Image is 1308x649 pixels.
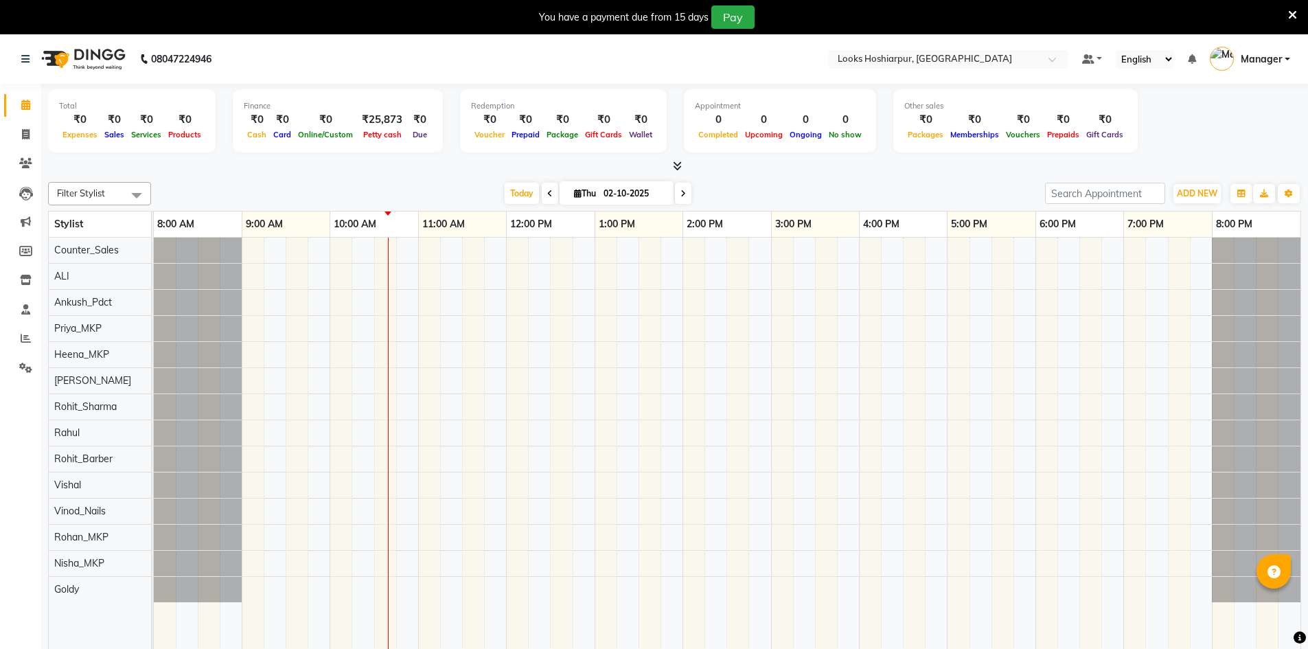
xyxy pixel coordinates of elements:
span: Goldy [54,583,79,595]
div: You have a payment due from 15 days [539,10,709,25]
span: Services [128,130,165,139]
input: 2025-10-02 [599,183,668,204]
div: 0 [742,112,786,128]
div: ₹0 [165,112,205,128]
b: 08047224946 [151,40,211,78]
button: Pay [711,5,755,29]
div: ₹0 [471,112,508,128]
div: ₹0 [244,112,270,128]
span: Counter_Sales [54,244,119,256]
span: Vinod_Nails [54,505,106,517]
span: Thu [571,188,599,198]
span: Voucher [471,130,508,139]
span: Products [165,130,205,139]
span: Vishal [54,479,81,491]
a: 2:00 PM [683,214,726,234]
span: Due [409,130,431,139]
span: Petty cash [360,130,405,139]
a: 12:00 PM [507,214,555,234]
span: Ankush_Pdct [54,296,112,308]
div: ₹0 [270,112,295,128]
img: logo [35,40,129,78]
span: Priya_MKP [54,322,102,334]
div: Appointment [695,100,865,112]
img: Manager [1210,47,1234,71]
span: ADD NEW [1177,188,1217,198]
span: Rohit_Sharma [54,400,117,413]
button: ADD NEW [1173,184,1221,203]
div: ₹0 [1083,112,1127,128]
div: ₹0 [947,112,1002,128]
a: 3:00 PM [772,214,815,234]
a: 5:00 PM [948,214,991,234]
div: ₹0 [295,112,356,128]
span: Gift Cards [582,130,626,139]
span: Sales [101,130,128,139]
div: ₹0 [582,112,626,128]
span: Vouchers [1002,130,1044,139]
div: ₹0 [626,112,656,128]
span: Ongoing [786,130,825,139]
span: Rahul [54,426,80,439]
div: 0 [825,112,865,128]
div: ₹0 [543,112,582,128]
a: 7:00 PM [1124,214,1167,234]
span: Prepaid [508,130,543,139]
iframe: chat widget [1250,594,1294,635]
div: ₹0 [904,112,947,128]
div: Other sales [904,100,1127,112]
span: Completed [695,130,742,139]
span: Nisha_MKP [54,557,104,569]
span: Packages [904,130,947,139]
span: Today [505,183,539,204]
a: 6:00 PM [1036,214,1079,234]
div: ₹0 [508,112,543,128]
span: Cash [244,130,270,139]
div: ₹0 [1044,112,1083,128]
div: ₹0 [1002,112,1044,128]
span: Expenses [59,130,101,139]
span: Rohan_MKP [54,531,108,543]
a: 8:00 AM [154,214,198,234]
div: ₹25,873 [356,112,408,128]
span: Gift Cards [1083,130,1127,139]
span: Rohit_Barber [54,453,113,465]
span: Prepaids [1044,130,1083,139]
span: Online/Custom [295,130,356,139]
input: Search Appointment [1045,183,1165,204]
span: Wallet [626,130,656,139]
div: ₹0 [101,112,128,128]
div: ₹0 [408,112,432,128]
div: ₹0 [59,112,101,128]
a: 8:00 PM [1213,214,1256,234]
span: Package [543,130,582,139]
span: Stylist [54,218,83,230]
a: 4:00 PM [860,214,903,234]
div: ₹0 [128,112,165,128]
a: 11:00 AM [419,214,468,234]
span: Heena_MKP [54,348,109,361]
span: Card [270,130,295,139]
a: 10:00 AM [330,214,380,234]
span: [PERSON_NAME] [54,374,131,387]
div: Finance [244,100,432,112]
span: Filter Stylist [57,187,105,198]
a: 9:00 AM [242,214,286,234]
span: Manager [1241,52,1282,67]
a: 1:00 PM [595,214,639,234]
div: Redemption [471,100,656,112]
span: Upcoming [742,130,786,139]
span: No show [825,130,865,139]
span: ALI [54,270,69,282]
span: Memberships [947,130,1002,139]
div: 0 [695,112,742,128]
div: 0 [786,112,825,128]
div: Total [59,100,205,112]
